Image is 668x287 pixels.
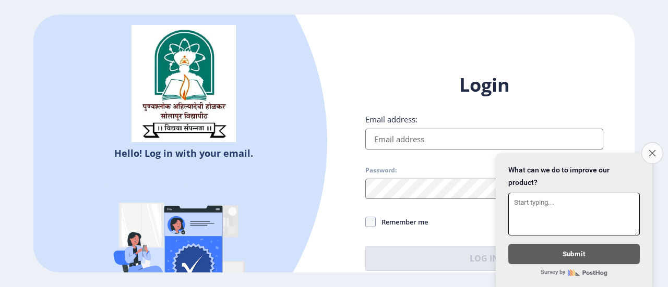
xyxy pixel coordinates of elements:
[376,216,428,228] span: Remember me
[365,246,603,271] button: Log In
[365,114,417,124] label: Email address:
[365,166,397,174] label: Password:
[365,72,603,97] h1: Login
[132,25,236,143] img: sulogo.png
[365,129,603,149] input: Email address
